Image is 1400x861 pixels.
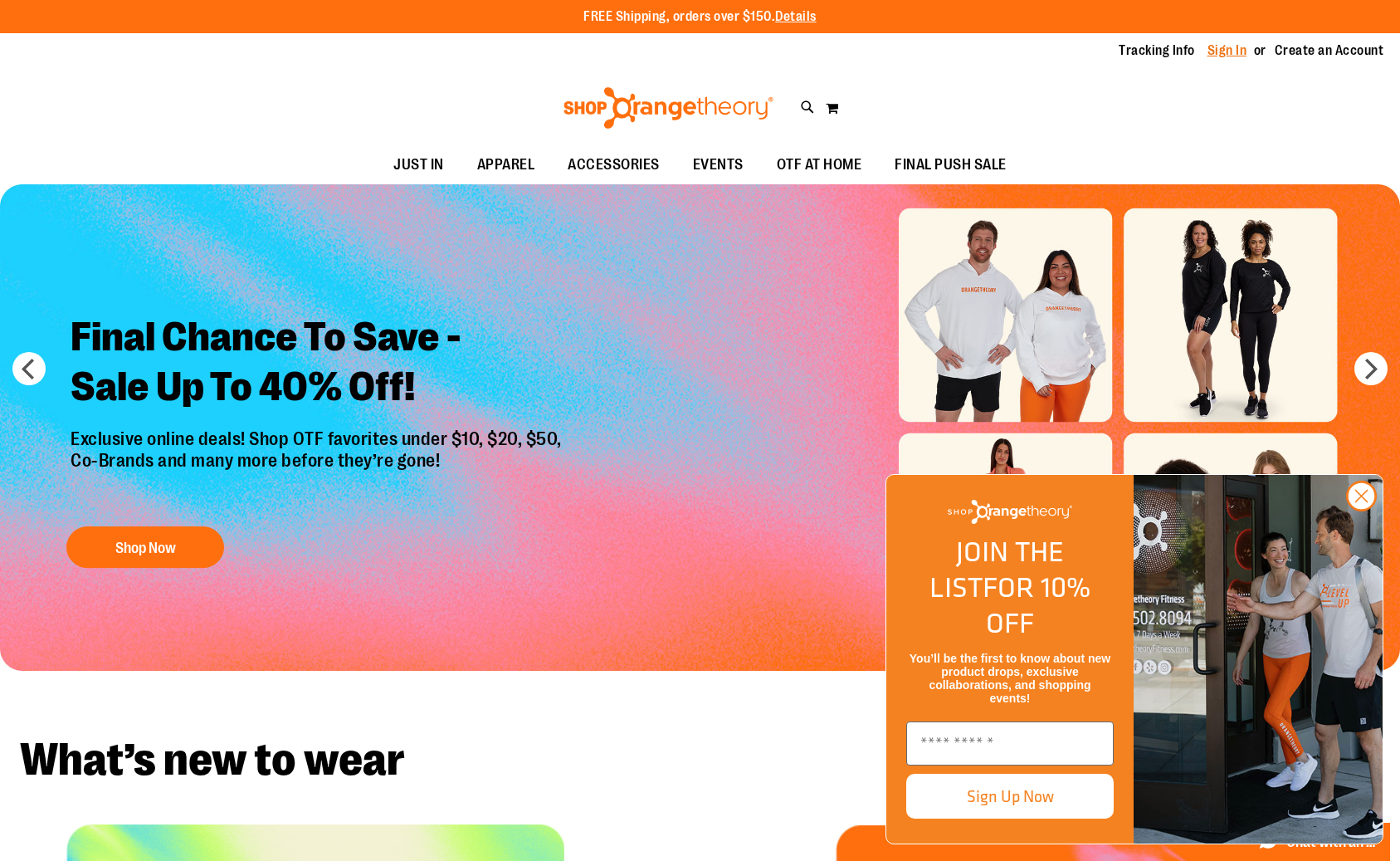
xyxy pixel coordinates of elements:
input: Enter email [906,722,1114,766]
span: APPAREL [477,146,535,183]
a: Sign In [1207,42,1247,60]
h2: Final Chance To Save - Sale Up To 40% Off! [58,300,578,428]
a: JUST IN [377,146,461,184]
span: FOR 10% OFF [983,566,1090,643]
a: FINAL PUSH SALE [878,146,1023,184]
a: Tracking Info [1119,42,1195,60]
p: Exclusive online deals! Shop OTF favorites under $10, $20, $50, Co-Brands and many more before th... [58,428,578,510]
a: Create an Account [1275,42,1384,60]
a: EVENTS [676,146,760,184]
a: Final Chance To Save -Sale Up To 40% Off! Exclusive online deals! Shop OTF favorites under $10, $... [58,300,578,576]
p: FREE Shipping, orders over $150. [583,7,817,27]
a: ACCESSORIES [551,146,676,184]
span: JOIN THE LIST [929,531,1064,608]
span: FINAL PUSH SALE [895,146,1007,183]
button: Shop Now [66,526,224,568]
button: Sign Up Now [906,774,1114,819]
button: next [1354,352,1388,385]
button: prev [12,352,46,385]
div: FLYOUT Form [869,457,1400,861]
img: Shop Orangtheory [1134,475,1383,844]
span: JUST IN [393,146,444,183]
button: Close dialog [1346,481,1377,511]
span: OTF AT HOME [777,146,862,183]
img: Shop Orangetheory [948,500,1072,524]
h2: What’s new to wear [20,737,1380,783]
a: Details [775,9,817,24]
a: OTF AT HOME [760,146,879,184]
a: APPAREL [461,146,552,184]
span: EVENTS [693,146,744,183]
span: ACCESSORIES [568,146,660,183]
span: You’ll be the first to know about new product drops, exclusive collaborations, and shopping events! [910,652,1110,705]
img: Shop Orangetheory [561,87,776,129]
